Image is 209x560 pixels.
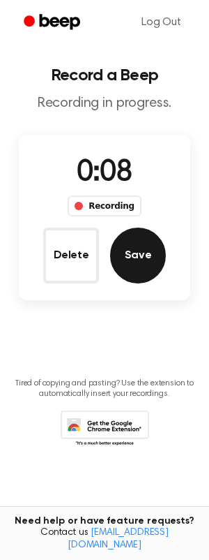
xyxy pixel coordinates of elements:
a: [EMAIL_ADDRESS][DOMAIN_NAME] [68,528,169,550]
a: Log Out [127,6,195,39]
a: Beep [14,9,93,36]
span: 0:08 [77,159,132,188]
div: Recording [68,196,141,216]
p: Tired of copying and pasting? Use the extension to automatically insert your recordings. [11,378,198,399]
button: Delete Audio Record [43,228,99,283]
span: Contact us [8,527,201,552]
p: Recording in progress. [11,95,198,112]
button: Save Audio Record [110,228,166,283]
h1: Record a Beep [11,67,198,84]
